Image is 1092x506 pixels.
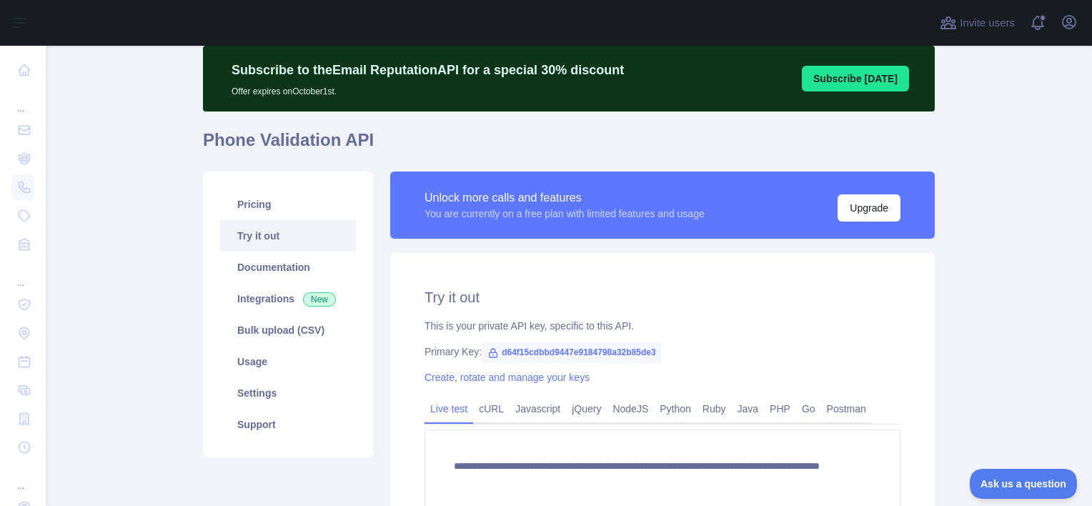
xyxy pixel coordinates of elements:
[697,397,732,420] a: Ruby
[960,15,1015,31] span: Invite users
[220,283,356,314] a: Integrations New
[220,409,356,440] a: Support
[764,397,796,420] a: PHP
[220,346,356,377] a: Usage
[654,397,697,420] a: Python
[510,397,566,420] a: Javascript
[220,189,356,220] a: Pricing
[425,372,590,383] a: Create, rotate and manage your keys
[232,80,624,97] p: Offer expires on October 1st.
[607,397,654,420] a: NodeJS
[821,397,872,420] a: Postman
[203,129,935,163] h1: Phone Validation API
[303,292,336,307] span: New
[425,397,473,420] a: Live test
[970,469,1078,499] iframe: Toggle Customer Support
[566,397,607,420] a: jQuery
[802,66,909,91] button: Subscribe [DATE]
[838,194,900,222] button: Upgrade
[937,11,1018,34] button: Invite users
[425,189,705,207] div: Unlock more calls and features
[11,463,34,492] div: ...
[425,344,900,359] div: Primary Key:
[732,397,765,420] a: Java
[232,60,624,80] p: Subscribe to the Email Reputation API for a special 30 % discount
[473,397,510,420] a: cURL
[11,86,34,114] div: ...
[11,260,34,289] div: ...
[796,397,821,420] a: Go
[220,220,356,252] a: Try it out
[220,314,356,346] a: Bulk upload (CSV)
[482,342,661,363] span: d64f15cdbbd9447e9184798a32b85de3
[425,207,705,221] div: You are currently on a free plan with limited features and usage
[425,287,900,307] h2: Try it out
[425,319,900,333] div: This is your private API key, specific to this API.
[220,252,356,283] a: Documentation
[220,377,356,409] a: Settings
